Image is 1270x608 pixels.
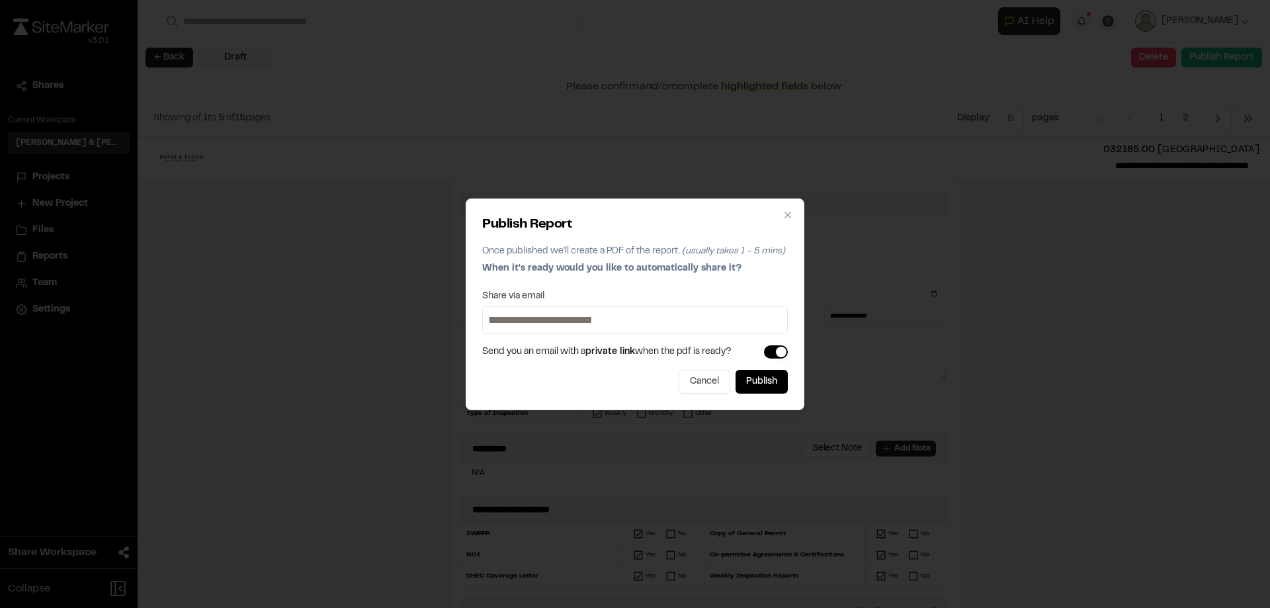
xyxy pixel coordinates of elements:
span: (usually takes 1 - 5 mins) [682,247,785,255]
button: Publish [736,370,788,394]
button: Cancel [679,370,730,394]
h2: Publish Report [482,215,788,235]
span: Send you an email with a when the pdf is ready? [482,345,732,359]
span: When it's ready would you like to automatically share it? [482,265,741,273]
p: Once published we'll create a PDF of the report. [482,244,788,259]
span: private link [585,348,635,356]
label: Share via email [482,292,544,301]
